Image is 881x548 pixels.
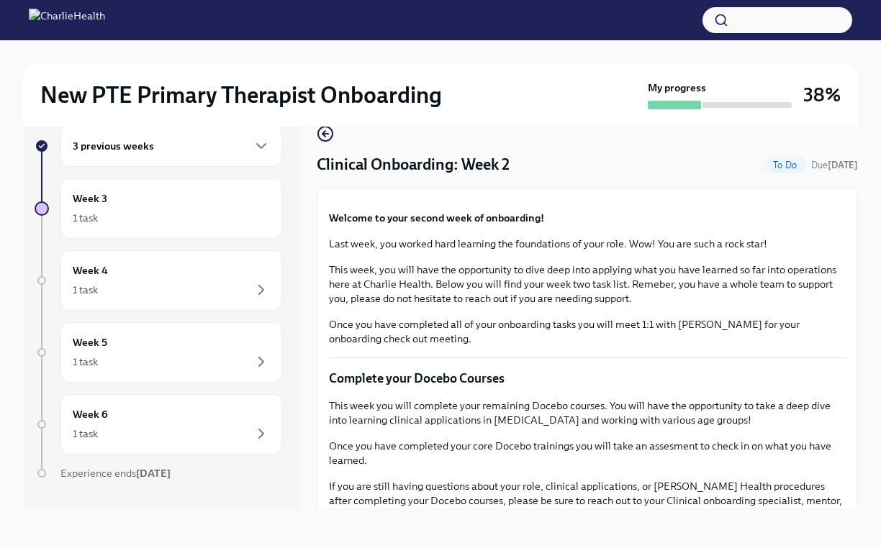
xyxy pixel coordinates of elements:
[329,398,846,427] p: This week you will complete your remaining Docebo courses. You will have the opportunity to take ...
[35,394,282,455] a: Week 61 task
[764,160,805,170] span: To Do
[73,426,98,441] div: 1 task
[329,211,544,224] strong: Welcome to your second week of onboarding!
[35,322,282,383] a: Week 51 task
[35,250,282,311] a: Week 41 task
[811,158,858,172] span: September 27th, 2025 07:00
[73,262,108,278] h6: Week 4
[329,370,846,387] p: Complete your Docebo Courses
[40,81,442,109] h2: New PTE Primary Therapist Onboarding
[73,138,154,154] h6: 3 previous weeks
[329,317,846,346] p: Once you have completed all of your onboarding tasks you will meet 1:1 with [PERSON_NAME] for you...
[73,211,98,225] div: 1 task
[35,178,282,239] a: Week 31 task
[329,439,846,467] p: Once you have completed your core Docebo trainings you will take an assesment to check in on what...
[828,160,858,170] strong: [DATE]
[329,237,846,251] p: Last week, you worked hard learning the foundations of your role. Wow! You are such a rock star!
[73,406,108,422] h6: Week 6
[73,355,98,369] div: 1 task
[60,125,282,167] div: 3 previous weeks
[60,467,171,480] span: Experience ends
[29,9,105,32] img: CharlieHealth
[803,82,841,108] h3: 38%
[329,479,846,522] p: If you are still having questions about your role, clinical applications, or [PERSON_NAME] Health...
[648,81,706,95] strong: My progress
[73,191,107,206] h6: Week 3
[329,262,846,306] p: This week, you will have the opportunity to dive deep into applying what you have learned so far ...
[73,283,98,297] div: 1 task
[73,334,107,350] h6: Week 5
[811,160,858,170] span: Due
[317,154,510,175] h4: Clinical Onboarding: Week 2
[136,467,171,480] strong: [DATE]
